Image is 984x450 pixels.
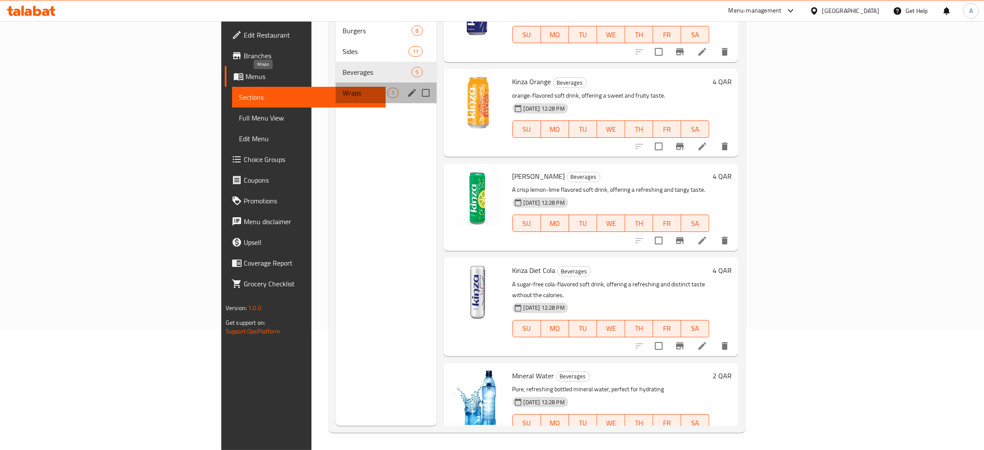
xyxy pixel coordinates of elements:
[225,25,386,45] a: Edit Restaurant
[625,26,653,43] button: TH
[650,137,668,155] span: Select to update
[225,45,386,66] a: Branches
[343,46,409,57] span: Sides
[681,120,709,138] button: SA
[629,417,650,429] span: TH
[520,199,568,207] span: [DATE] 12:28 PM
[625,215,653,232] button: TH
[653,414,681,431] button: FR
[653,215,681,232] button: FR
[650,43,668,61] span: Select to update
[569,26,597,43] button: TU
[653,26,681,43] button: FR
[567,172,600,182] span: Beverages
[244,237,379,247] span: Upsell
[685,217,706,230] span: SA
[969,6,973,16] span: A
[629,322,650,335] span: TH
[600,217,622,230] span: WE
[572,217,594,230] span: TU
[541,414,569,431] button: MO
[512,120,541,138] button: SU
[657,123,678,136] span: FR
[597,414,625,431] button: WE
[553,78,586,88] span: Beverages
[226,302,247,314] span: Version:
[512,369,554,382] span: Mineral Water
[653,320,681,337] button: FR
[225,211,386,232] a: Menu disclaimer
[653,120,681,138] button: FR
[387,88,398,98] div: items
[244,216,379,227] span: Menu disclaimer
[244,258,379,268] span: Coverage Report
[625,120,653,138] button: TH
[657,217,678,230] span: FR
[388,89,398,97] span: 1
[516,29,538,41] span: SU
[516,217,538,230] span: SU
[681,414,709,431] button: SA
[556,371,589,381] span: Beverages
[336,20,436,41] div: Burgers8
[239,133,379,144] span: Edit Menu
[670,136,690,157] button: Branch-specific-item
[512,320,541,337] button: SU
[685,322,706,335] span: SA
[450,170,506,225] img: Kinza Lemon
[544,322,566,335] span: MO
[336,62,436,82] div: Beverages5
[232,128,386,149] a: Edit Menu
[244,196,379,206] span: Promotions
[520,304,568,312] span: [DATE] 12:28 PM
[713,170,732,182] h6: 4 QAR
[512,414,541,431] button: SU
[512,90,709,101] p: orange-flavored soft drink, offering a sweet and fruity taste.
[553,77,587,88] div: Beverages
[657,417,678,429] span: FR
[450,76,506,131] img: Kinza Orange
[544,123,566,136] span: MO
[512,184,709,195] p: A crisp lemon-lime flavored soft drink, offering a refreshing and tangy taste.
[516,322,538,335] span: SU
[225,190,386,211] a: Promotions
[520,105,568,113] span: [DATE] 12:28 PM
[541,320,569,337] button: MO
[556,371,590,382] div: Beverages
[343,25,412,36] span: Burgers
[244,154,379,165] span: Choice Groups
[569,215,597,232] button: TU
[713,264,732,276] h6: 4 QAR
[450,264,506,320] img: Kinza Diet Cola
[225,170,386,190] a: Coupons
[406,86,418,99] button: edit
[244,30,379,40] span: Edit Restaurant
[520,398,568,406] span: [DATE] 12:28 PM
[225,149,386,170] a: Choice Groups
[600,417,622,429] span: WE
[685,29,706,41] span: SA
[670,230,690,251] button: Branch-specific-item
[225,232,386,253] a: Upsell
[541,215,569,232] button: MO
[697,47,707,57] a: Edit menu item
[657,322,678,335] span: FR
[412,68,422,76] span: 5
[343,67,412,77] div: Beverages
[569,414,597,431] button: TU
[650,337,668,355] span: Select to update
[714,136,735,157] button: delete
[681,215,709,232] button: SA
[225,66,386,87] a: Menus
[412,67,422,77] div: items
[625,414,653,431] button: TH
[729,6,782,16] div: Menu-management
[244,279,379,289] span: Grocery Checklist
[232,108,386,128] a: Full Menu View
[544,417,566,429] span: MO
[512,170,565,183] span: [PERSON_NAME]
[625,320,653,337] button: TH
[232,87,386,108] a: Sections
[650,231,668,250] span: Select to update
[512,26,541,43] button: SU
